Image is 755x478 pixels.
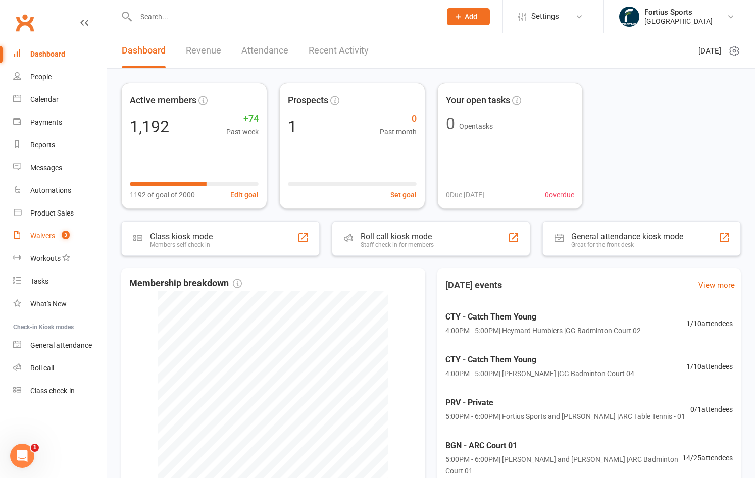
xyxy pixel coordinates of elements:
button: Add [447,8,490,25]
span: CTY - Catch Them Young [445,310,641,324]
span: [DATE] [698,45,721,57]
span: 0 [380,112,417,126]
span: PRV - Private [445,396,685,409]
a: Class kiosk mode [13,380,107,402]
span: Settings [531,5,559,28]
div: Great for the front desk [571,241,683,248]
div: What's New [30,300,67,308]
span: 4:00PM - 5:00PM | [PERSON_NAME] | GG Badminton Court 04 [445,368,634,379]
div: Calendar [30,95,59,103]
div: Automations [30,186,71,194]
a: General attendance kiosk mode [13,334,107,357]
span: Active members [130,93,196,108]
a: Tasks [13,270,107,293]
input: Search... [133,10,434,24]
a: Workouts [13,247,107,270]
a: Automations [13,179,107,202]
span: Past week [226,126,259,137]
a: Messages [13,156,107,179]
a: Roll call [13,357,107,380]
a: Attendance [241,33,288,68]
div: People [30,73,52,81]
button: Set goal [390,189,417,200]
div: Messages [30,164,62,172]
a: Clubworx [12,10,37,35]
div: Class check-in [30,387,75,395]
span: Your open tasks [446,93,510,108]
div: General attendance kiosk mode [571,232,683,241]
div: General attendance [30,341,92,349]
a: Revenue [186,33,221,68]
div: Roll call [30,364,54,372]
span: 1 / 10 attendees [686,361,733,372]
button: Edit goal [230,189,259,200]
span: Prospects [288,93,328,108]
a: What's New [13,293,107,315]
a: Calendar [13,88,107,111]
a: Payments [13,111,107,134]
div: Workouts [30,254,61,262]
div: Dashboard [30,50,65,58]
span: Membership breakdown [129,276,242,291]
span: 0 overdue [545,189,574,200]
div: Fortius Sports [644,8,713,17]
span: 1 / 10 attendees [686,318,733,329]
a: Product Sales [13,202,107,225]
div: Members self check-in [150,241,213,248]
span: Open tasks [459,122,493,130]
div: Waivers [30,232,55,240]
span: CTY - Catch Them Young [445,353,634,366]
div: [GEOGRAPHIC_DATA] [644,17,713,26]
a: Reports [13,134,107,156]
span: 14 / 25 attendees [682,452,733,463]
div: Staff check-in for members [361,241,434,248]
span: 3 [62,231,70,239]
div: 1 [288,119,297,135]
div: Product Sales [30,209,74,217]
span: 0 / 1 attendees [690,404,733,415]
span: 4:00PM - 5:00PM | Heymard Humblers | GG Badminton Court 02 [445,325,641,336]
a: People [13,66,107,88]
div: 1,192 [130,119,169,135]
span: 5:00PM - 6:00PM | Fortius Sports and [PERSON_NAME] | ARC Table Tennis - 01 [445,411,685,422]
iframe: Intercom live chat [10,444,34,468]
div: Roll call kiosk mode [361,232,434,241]
span: 5:00PM - 6:00PM | [PERSON_NAME] and [PERSON_NAME] | ARC Badminton Court 01 [445,454,683,476]
span: 0 Due [DATE] [446,189,484,200]
h3: [DATE] events [437,276,510,294]
a: Waivers 3 [13,225,107,247]
img: thumb_image1743802567.png [619,7,639,27]
div: Class kiosk mode [150,232,213,241]
span: +74 [226,112,259,126]
div: 0 [446,116,455,132]
a: Dashboard [13,43,107,66]
a: Recent Activity [309,33,369,68]
a: View more [698,279,735,291]
span: 1192 of goal of 2000 [130,189,195,200]
div: Reports [30,141,55,149]
a: Dashboard [122,33,166,68]
span: BGN - ARC Court 01 [445,439,683,452]
div: Payments [30,118,62,126]
span: 1 [31,444,39,452]
span: Add [465,13,477,21]
span: Past month [380,126,417,137]
div: Tasks [30,277,48,285]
